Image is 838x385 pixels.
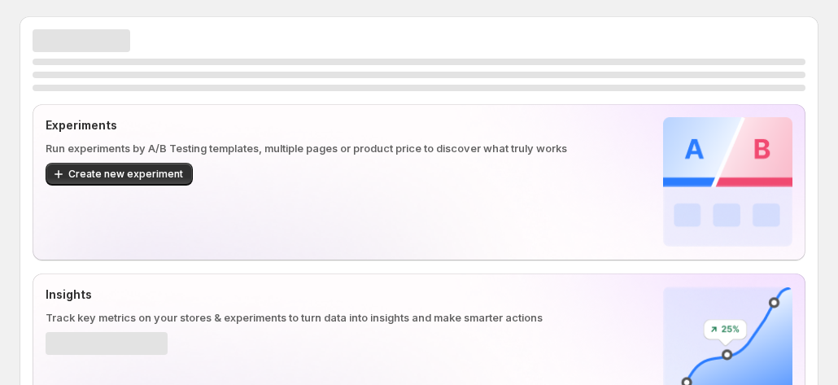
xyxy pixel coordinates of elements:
button: Create new experiment [46,163,193,186]
span: Create new experiment [68,168,183,181]
p: Track key metrics on your stores & experiments to turn data into insights and make smarter actions [46,309,657,326]
img: Experiments [663,117,792,247]
p: Experiments [46,117,657,133]
p: Insights [46,287,657,303]
p: Run experiments by A/B Testing templates, multiple pages or product price to discover what truly ... [46,140,657,156]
